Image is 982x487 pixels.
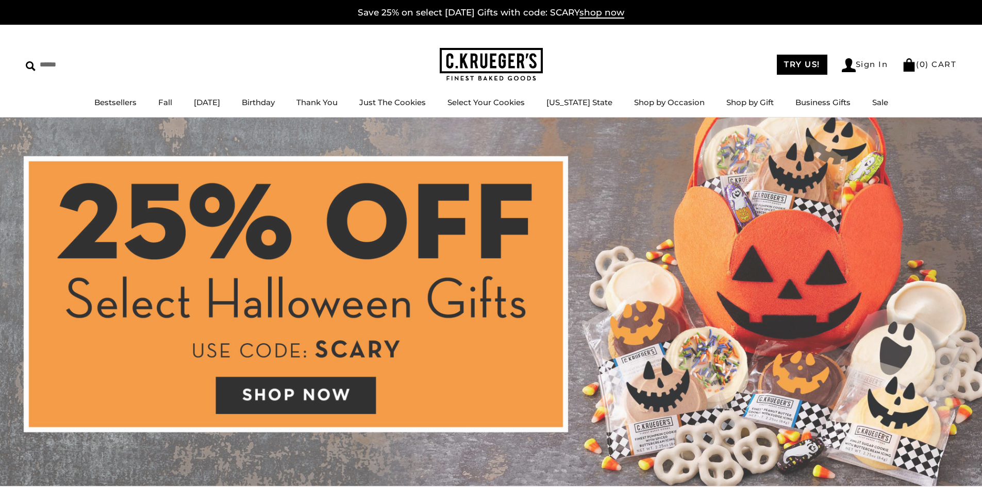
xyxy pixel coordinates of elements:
a: TRY US! [777,55,827,75]
a: Select Your Cookies [447,97,525,107]
a: Business Gifts [795,97,851,107]
a: Birthday [242,97,275,107]
span: shop now [579,7,624,19]
a: Bestsellers [94,97,137,107]
a: Shop by Gift [726,97,774,107]
a: Thank You [296,97,338,107]
a: [US_STATE] State [546,97,612,107]
img: Account [842,58,856,72]
a: Fall [158,97,172,107]
input: Search [26,57,148,73]
a: Shop by Occasion [634,97,705,107]
img: Bag [902,58,916,72]
span: 0 [920,59,926,69]
img: C.KRUEGER'S [440,48,543,81]
a: [DATE] [194,97,220,107]
a: Sign In [842,58,888,72]
a: Just The Cookies [359,97,426,107]
a: (0) CART [902,59,956,69]
img: Search [26,61,36,71]
a: Save 25% on select [DATE] Gifts with code: SCARYshop now [358,7,624,19]
a: Sale [872,97,888,107]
